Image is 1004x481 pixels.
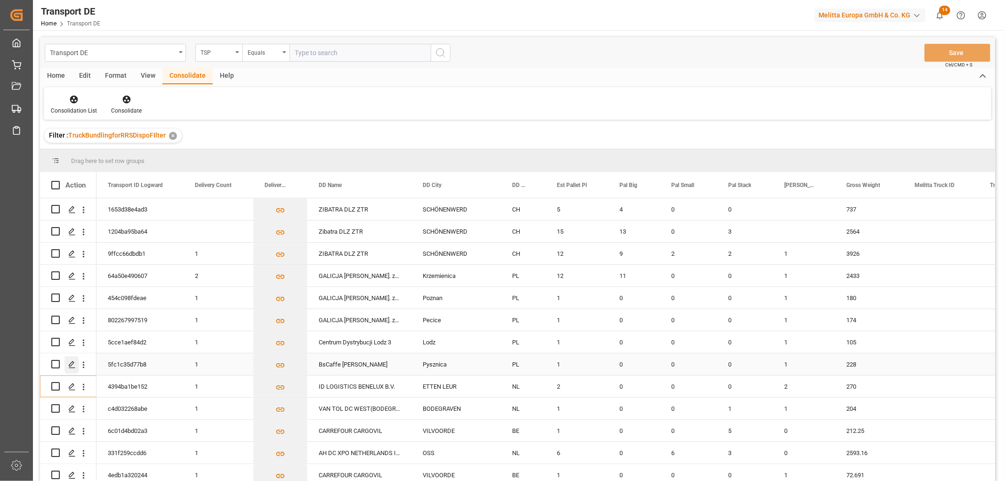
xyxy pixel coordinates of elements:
div: Press SPACE to select this row. [40,220,96,243]
div: 0 [717,309,773,331]
div: 0 [608,287,660,309]
div: Transport DE [41,4,100,18]
span: [PERSON_NAME] [784,182,815,188]
div: 12 [546,265,608,286]
div: 2564 [835,220,903,242]
div: 1 [184,442,253,464]
span: DD Name [319,182,342,188]
div: 0 [660,198,717,220]
div: 204 [835,398,903,419]
span: Gross Weight [846,182,880,188]
span: Pal Big [619,182,637,188]
div: 9 [608,243,660,264]
div: 0 [608,375,660,397]
div: Edit [72,68,98,84]
span: Pal Stack [728,182,751,188]
div: 2 [660,243,717,264]
div: 1 [184,309,253,331]
div: 1 [773,331,835,353]
div: 0 [608,331,660,353]
div: PL [501,309,546,331]
div: PL [501,287,546,309]
div: Press SPACE to select this row. [40,309,96,331]
div: 174 [835,309,903,331]
button: open menu [45,44,186,62]
button: open menu [195,44,242,62]
div: SCHÖNENWERD [411,198,501,220]
div: 64a50e490607 [96,265,184,286]
div: 1 [773,287,835,309]
div: 1 [546,398,608,419]
div: Press SPACE to select this row. [40,331,96,353]
div: CH [501,198,546,220]
div: Press SPACE to select this row. [40,353,96,375]
div: Consolidate [162,68,213,84]
div: 0 [660,331,717,353]
div: 6 [660,442,717,464]
div: 105 [835,331,903,353]
div: 0 [660,398,717,419]
div: 2 [546,375,608,397]
div: BsCaffe [PERSON_NAME] [307,353,411,375]
div: 0 [660,420,717,441]
div: 737 [835,198,903,220]
div: Press SPACE to select this row. [40,198,96,220]
div: SCHÖNENWERD [411,220,501,242]
input: Type to search [289,44,431,62]
div: ✕ [169,132,177,140]
div: 1 [773,309,835,331]
div: 228 [835,353,903,375]
div: 0 [608,353,660,375]
div: CH [501,243,546,264]
div: 12 [546,243,608,264]
div: 0 [717,375,773,397]
div: Poznan [411,287,501,309]
div: 1 [546,331,608,353]
div: 0 [608,442,660,464]
button: search button [431,44,450,62]
button: Save [924,44,990,62]
span: Delivery List [265,182,288,188]
span: Drag here to set row groups [71,157,145,164]
div: Press SPACE to select this row. [40,420,96,442]
div: 331f259ccdd6 [96,442,184,464]
div: 1 [184,287,253,309]
div: 1 [184,331,253,353]
div: Press SPACE to select this row. [40,243,96,265]
div: Format [98,68,134,84]
div: 2 [717,243,773,264]
div: 1 [546,420,608,441]
div: 0 [717,353,773,375]
div: 11 [608,265,660,286]
div: PL [501,331,546,353]
div: Press SPACE to select this row. [40,398,96,420]
div: CH [501,220,546,242]
div: Melitta Europa GmbH & Co. KG [815,8,925,22]
div: 0 [660,287,717,309]
div: 0 [660,353,717,375]
div: ZIBATRA DLZ ZTR [307,198,411,220]
div: Pecice [411,309,501,331]
div: 2 [184,265,253,286]
div: 2593.16 [835,442,903,464]
div: 1 [773,398,835,419]
div: 0 [717,287,773,309]
div: 1 [184,420,253,441]
span: DD Country [512,182,526,188]
div: 4394ba1be152 [96,375,184,397]
div: 0 [773,442,835,464]
div: 13 [608,220,660,242]
div: 15 [546,220,608,242]
div: 212.25 [835,420,903,441]
div: 180 [835,287,903,309]
div: View [134,68,162,84]
div: 6 [546,442,608,464]
div: 0 [660,375,717,397]
div: 802267997519 [96,309,184,331]
div: NL [501,398,546,419]
div: VAN TOL DC WEST(BODEGRAVEN) [307,398,411,419]
div: 0 [608,309,660,331]
div: Centrum Dystrybucji Lodz 3 [307,331,411,353]
div: 3 [717,220,773,242]
div: 3926 [835,243,903,264]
